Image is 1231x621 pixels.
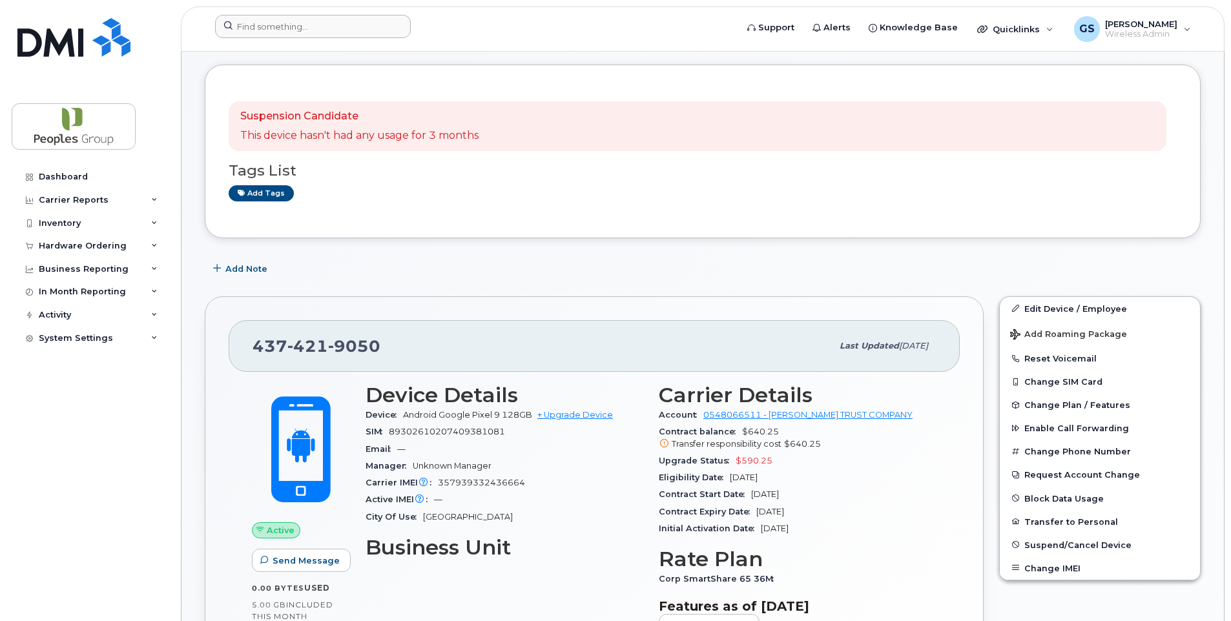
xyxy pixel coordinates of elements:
span: Manager [366,461,413,471]
a: Knowledge Base [860,15,967,41]
h3: Device Details [366,383,643,407]
div: Quicklinks [968,16,1062,42]
h3: Rate Plan [659,547,936,571]
p: This device hasn't had any usage for 3 months [240,128,479,143]
button: Change Phone Number [1000,440,1200,463]
h3: Features as of [DATE] [659,598,936,614]
span: Wireless Admin [1105,29,1177,39]
p: Suspension Candidate [240,109,479,124]
span: Contract balance [659,427,742,436]
span: 421 [287,336,328,356]
span: 9050 [328,336,380,356]
span: [DATE] [730,473,758,482]
a: Add tags [229,185,294,201]
span: — [397,444,406,454]
span: $640.25 [659,427,936,450]
a: + Upgrade Device [537,410,613,420]
span: Carrier IMEI [366,478,438,487]
span: [GEOGRAPHIC_DATA] [423,512,513,522]
span: Knowledge Base [880,21,958,34]
button: Change Plan / Features [1000,393,1200,416]
span: [DATE] [761,524,789,533]
span: Alerts [823,21,851,34]
a: Alerts [803,15,860,41]
span: Initial Activation Date [659,524,761,533]
span: City Of Use [366,512,423,522]
span: Account [659,410,703,420]
span: Add Note [225,263,267,275]
span: [PERSON_NAME] [1105,19,1177,29]
button: Add Note [205,258,278,281]
span: [DATE] [751,489,779,499]
span: Upgrade Status [659,456,736,465]
span: SIM [366,427,389,436]
input: Find something... [215,15,411,38]
span: Last updated [840,341,899,351]
span: 89302610207409381081 [389,427,505,436]
span: used [304,583,330,593]
span: $590.25 [736,456,772,465]
h3: Tags List [229,163,1177,179]
span: 357939332436664 [438,478,525,487]
span: 5.00 GB [252,600,286,609]
button: Suspend/Cancel Device [1000,533,1200,556]
span: [DATE] [756,507,784,516]
button: Transfer to Personal [1000,510,1200,533]
span: Transfer responsibility cost [672,439,781,449]
a: 0548066511 - [PERSON_NAME] TRUST COMPANY [703,410,913,420]
span: 437 [253,336,380,356]
a: Support [738,15,803,41]
span: Contract Expiry Date [659,507,756,516]
span: Change Plan / Features [1024,400,1130,410]
h3: Carrier Details [659,383,936,407]
div: Garry Singh [1065,16,1200,42]
a: Edit Device / Employee [1000,297,1200,320]
button: Block Data Usage [1000,487,1200,510]
span: Quicklinks [993,24,1040,34]
span: Unknown Manager [413,461,491,471]
button: Enable Call Forwarding [1000,416,1200,440]
button: Reset Voicemail [1000,347,1200,370]
button: Add Roaming Package [1000,320,1200,347]
button: Request Account Change [1000,463,1200,486]
button: Change SIM Card [1000,370,1200,393]
span: Support [758,21,794,34]
span: Send Message [273,555,340,567]
span: Device [366,410,403,420]
h3: Business Unit [366,536,643,559]
span: Android Google Pixel 9 128GB [403,410,532,420]
button: Change IMEI [1000,556,1200,580]
span: Eligibility Date [659,473,730,482]
span: Corp SmartShare 65 36M [659,574,780,584]
span: Suspend/Cancel Device [1024,540,1132,549]
span: $640.25 [784,439,821,449]
span: GS [1079,21,1095,37]
span: [DATE] [899,341,928,351]
button: Send Message [252,549,351,572]
span: Add Roaming Package [1010,329,1127,341]
span: included this month [252,600,333,621]
span: Active [267,524,295,536]
span: Email [366,444,397,454]
span: Contract Start Date [659,489,751,499]
span: — [434,494,442,504]
span: Active IMEI [366,494,434,504]
span: Enable Call Forwarding [1024,423,1129,433]
span: 0.00 Bytes [252,584,304,593]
